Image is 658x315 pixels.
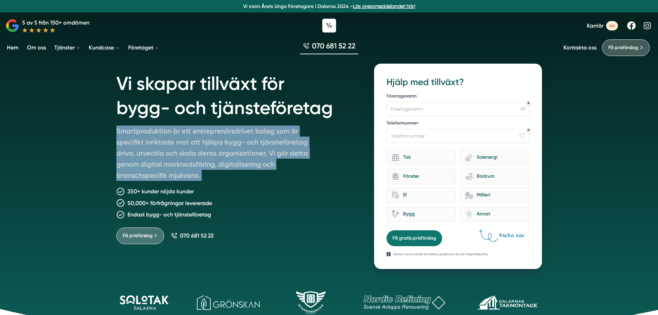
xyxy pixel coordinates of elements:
a: Läs pressmeddelandet här! [353,3,415,9]
input: Företagsnamn [387,102,529,116]
p: 5 av 5 från 150+ omdömen [22,18,89,27]
a: Hem [6,39,20,56]
button: Få gratis prisförslag [387,230,442,246]
a: Få prisförslag [602,39,650,56]
span: 4st [606,21,618,30]
a: Företaget [127,39,161,56]
p: Genom att använda formuläret godkänner du vår integritetspolicy. [393,252,488,257]
a: Få prisförslag [116,228,164,244]
h3: Hjälp med tillväxt? [387,76,529,89]
span: Få prisförslag [123,232,153,240]
a: 070 681 52 22 [300,41,358,54]
div: Obligatoriskt [527,102,530,104]
label: Företagsnamn [387,93,529,101]
label: Telefonnummer [387,120,529,128]
p: Smartproduktion är ett entreprenörsdrivet bolag som är specifikt inriktade mot att hjälpa bygg- o... [116,126,315,184]
span: Få prisförslag [608,44,638,52]
p: Endast bygg- och tjänsteföretag [127,210,211,219]
p: 50,000+ förfrågningar levererade [127,199,212,207]
a: Karriär 4st [587,21,618,30]
span: Karriär [587,22,603,29]
div: Obligatoriskt [527,129,530,131]
span: 070 681 52 22 [180,232,213,239]
span: 070 681 52 22 [312,41,355,51]
a: Om oss [26,39,47,56]
a: 070 681 52 22 [171,232,213,239]
a: Kontakta oss [563,44,597,51]
p: Vi vann Årets Unga Företagare i Dalarna 2024 – [3,3,655,10]
h1: Vi skapar tillväxt för bygg- och tjänsteföretag [116,64,358,126]
input: Telefonnummer [387,129,529,143]
p: 350+ kunder nöjda kunder [127,187,194,196]
a: Tjänster [53,39,82,56]
a: Kundcase [87,39,121,56]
